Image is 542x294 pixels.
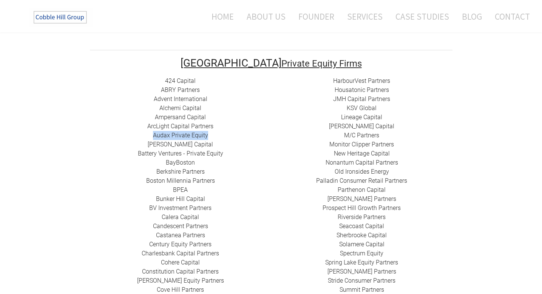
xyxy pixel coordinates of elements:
a: Riverside Partners [338,213,386,221]
a: Founder [293,6,340,26]
a: Housatonic Partners [335,86,389,93]
img: The Cobble Hill Group LLC [29,8,93,27]
a: Constitution Capital Partners [142,268,219,275]
a: ​JMH Capital Partners [333,95,390,103]
font: Private Equity Firms [281,58,362,69]
a: Audax Private Equity [153,132,208,139]
a: ​[PERSON_NAME] Partners [327,195,396,202]
a: Calera Capital [162,213,199,221]
a: Contact [489,6,530,26]
a: ​Bunker Hill Capital [156,195,205,202]
a: Cohere Capital [161,259,200,266]
a: Spectrum Equity [340,250,383,257]
a: 424 Capital [165,77,196,84]
a: Blog [456,6,488,26]
a: ​Old Ironsides Energy [335,168,389,175]
a: Candescent Partners [153,222,208,230]
a: [PERSON_NAME] Partners [327,268,396,275]
a: Cove Hill Partners [157,286,204,293]
a: Solamere Capital [339,241,384,248]
a: ​ArcLight Capital Partners [147,123,213,130]
a: Boston Millennia Partners [146,177,215,184]
a: ​[PERSON_NAME] Equity Partners [137,277,224,284]
a: Battery Ventures - Private Equity [138,150,223,157]
a: Home [200,6,239,26]
a: Advent International [154,95,207,103]
a: ​M/C Partners [344,132,379,139]
a: ​Monitor Clipper Partners [329,141,394,148]
a: About Us [241,6,291,26]
a: Palladin Consumer Retail Partners [316,177,407,184]
a: New Heritage Capital [334,150,390,157]
a: Spring Lake Equity Partners [325,259,398,266]
a: BayBoston [166,159,195,166]
a: ​Castanea Partners [156,232,205,239]
a: Seacoast Capital [339,222,384,230]
a: BV Investment Partners [149,204,212,212]
a: Alchemi Capital [159,104,201,112]
a: [PERSON_NAME] Capital [329,123,394,130]
a: Stride Consumer Partners [328,277,395,284]
a: Charlesbank Capital Partners [142,250,219,257]
a: HarbourVest Partners [333,77,390,84]
a: Prospect Hill Growth Partners [323,204,401,212]
a: Nonantum Capital Partners [326,159,398,166]
a: BPEA [173,186,188,193]
a: Services [341,6,388,26]
a: Summit Partners [340,286,384,293]
font: [GEOGRAPHIC_DATA] [181,57,281,69]
a: Case Studies [390,6,455,26]
a: ​Century Equity Partners [149,241,212,248]
a: [PERSON_NAME] Capital [148,141,213,148]
a: ​Sherbrooke Capital​ [337,232,387,239]
a: ​Ampersand Capital [155,114,206,121]
a: ​ABRY Partners [161,86,200,93]
a: Lineage Capital [341,114,382,121]
a: ​Parthenon Capital [338,186,386,193]
a: ​KSV Global [347,104,377,112]
a: Berkshire Partners [156,168,205,175]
